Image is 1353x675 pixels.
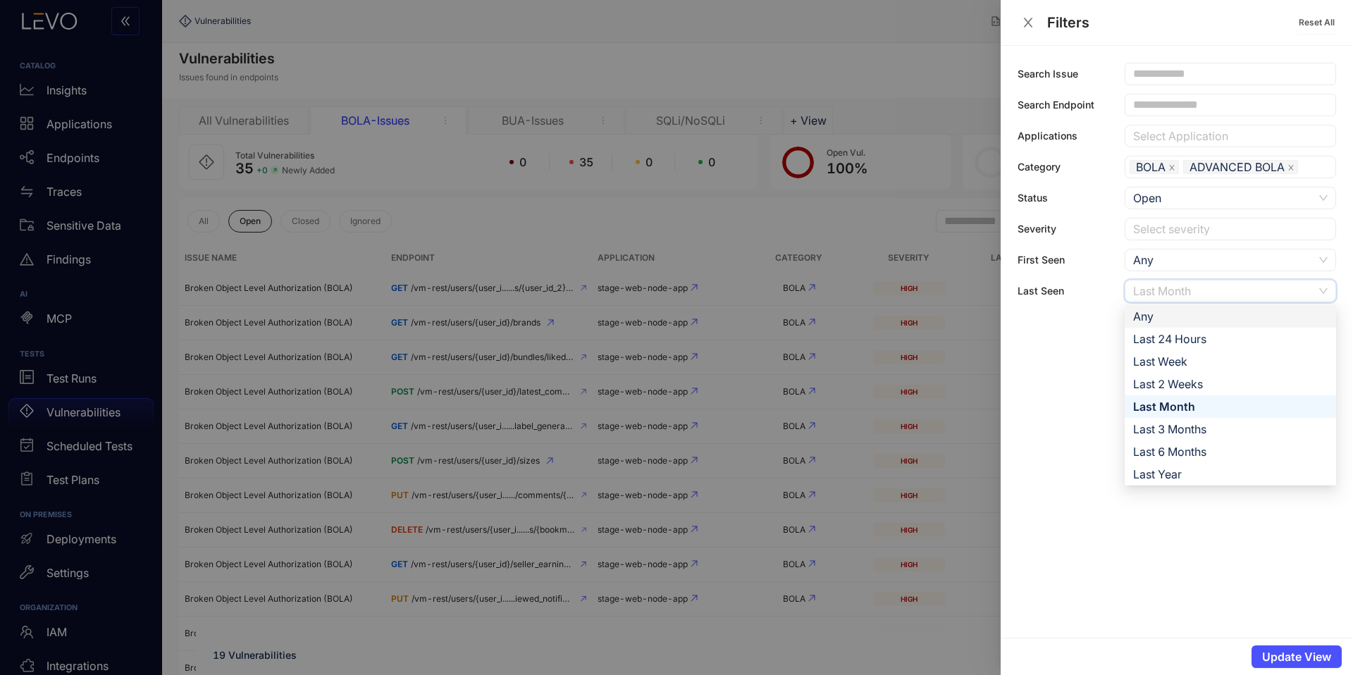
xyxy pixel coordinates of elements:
[1047,15,1297,30] div: Filters
[1018,130,1077,142] label: Applications
[1133,444,1328,459] div: Last 6 Months
[1018,192,1048,204] label: Status
[1252,645,1342,668] button: Update View
[1262,650,1331,663] span: Update View
[1133,280,1314,302] div: Last Month
[1130,160,1179,174] span: BOLA
[1133,466,1328,482] div: Last Year
[1125,463,1336,485] div: [object Object]
[1133,249,1314,271] div: Any
[1190,161,1285,173] span: ADVANCED BOLA
[1022,16,1034,29] span: close
[1125,440,1336,463] div: [object Object]
[1183,160,1298,174] span: ADVANCED BOLA
[1136,161,1166,173] span: BOLA
[1018,68,1078,80] label: Search Issue
[1018,254,1065,266] label: First Seen
[1125,328,1336,350] div: [object Object]
[1133,309,1328,324] div: Any
[1133,421,1328,437] div: Last 3 Months
[1168,164,1175,172] span: close
[1133,187,1328,209] span: Open
[1018,99,1094,111] label: Search Endpoint
[1018,285,1064,297] label: Last Seen
[1133,331,1328,347] div: Last 24 Hours
[1287,164,1295,172] span: close
[1018,161,1061,173] label: Category
[1018,16,1039,30] button: Close
[1125,418,1336,440] div: [object Object]
[1018,223,1056,235] label: Severity
[1133,354,1328,369] div: Last Week
[1299,18,1335,27] span: Reset All
[1125,350,1336,373] div: [object Object]
[1125,395,1336,418] div: [object Object]
[1125,373,1336,395] div: [object Object]
[1133,376,1328,392] div: Last 2 Weeks
[1133,399,1328,414] div: Last Month
[1297,11,1336,34] button: Reset All
[1125,305,1336,328] div: [object Object]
